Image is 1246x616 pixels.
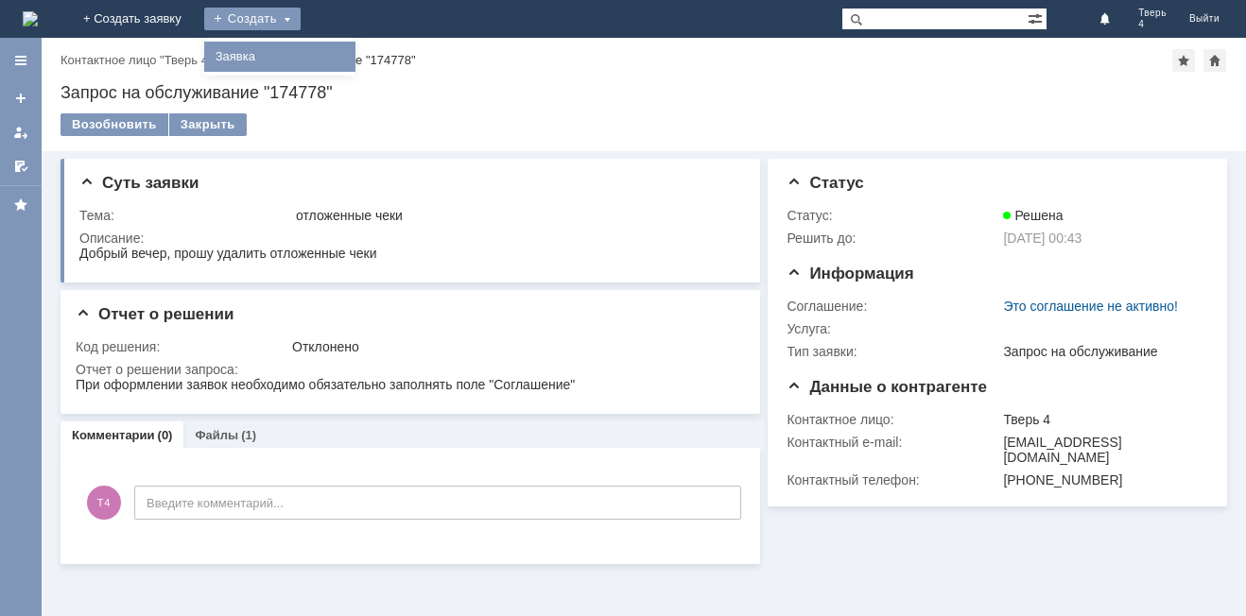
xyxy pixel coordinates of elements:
div: (0) [158,428,173,442]
div: Запрос на обслуживание [1003,344,1200,359]
a: Мои заявки [6,117,36,147]
div: Тема: [79,208,292,223]
div: / [61,53,219,67]
span: Т4 [87,486,121,520]
div: Отчет о решении запроса: [76,362,738,377]
a: Заявка [208,45,352,68]
div: Решить до: [787,231,999,246]
div: Соглашение: [787,299,999,314]
a: Комментарии [72,428,155,442]
div: Тип заявки: [787,344,999,359]
div: [EMAIL_ADDRESS][DOMAIN_NAME] [1003,435,1200,465]
a: Файлы [195,428,238,442]
div: Контактный e-mail: [787,435,999,450]
div: Отклонено [292,339,735,354]
a: Мои согласования [6,151,36,181]
div: Статус: [787,208,999,223]
div: Сделать домашней страницей [1203,49,1226,72]
div: Контактное лицо: [787,412,999,427]
div: (1) [241,428,256,442]
img: logo [23,11,38,26]
div: Описание: [79,231,738,246]
span: Отчет о решении [76,305,234,323]
div: Услуга: [787,321,999,336]
div: [PHONE_NUMBER] [1003,472,1200,488]
span: Решена [1003,208,1063,223]
a: Создать заявку [6,83,36,113]
a: Контактное лицо "Тверь 4" [61,53,212,67]
div: Тверь 4 [1003,412,1200,427]
div: Добавить в избранное [1172,49,1195,72]
span: Статус [787,174,863,192]
div: Код решения: [76,339,288,354]
span: Информация [787,265,913,282]
span: 4 [1138,19,1167,30]
div: Запрос на обслуживание "174778" [61,83,1227,102]
span: [DATE] 00:43 [1003,231,1082,246]
span: Суть заявки [79,174,199,192]
div: отложенные чеки [296,208,735,223]
span: Расширенный поиск [1028,9,1047,26]
a: Это соглашение не активно! [1003,299,1178,314]
div: Запрос на обслуживание "174778" [219,53,416,67]
div: Создать [204,8,301,30]
a: Перейти на домашнюю страницу [23,11,38,26]
span: Данные о контрагенте [787,378,987,396]
span: Тверь [1138,8,1167,19]
div: Контактный телефон: [787,472,999,488]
